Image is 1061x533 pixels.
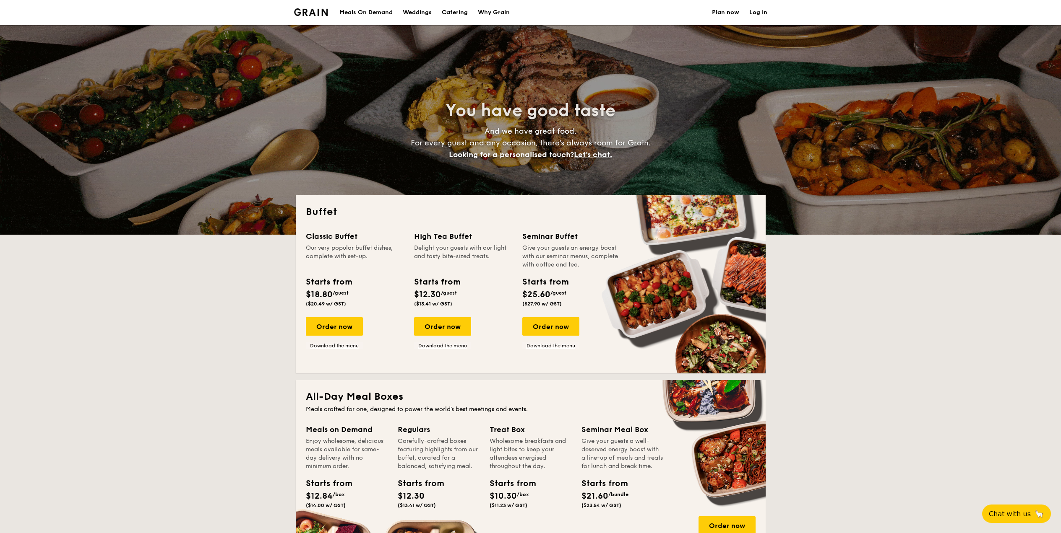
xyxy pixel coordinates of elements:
[306,342,363,349] a: Download the menu
[398,502,436,508] span: ($13.41 w/ GST)
[449,150,574,159] span: Looking for a personalised touch?
[414,301,452,307] span: ($13.41 w/ GST)
[306,244,404,269] div: Our very popular buffet dishes, complete with set-up.
[522,301,562,307] span: ($27.90 w/ GST)
[490,502,527,508] span: ($11.23 w/ GST)
[294,8,328,16] img: Grain
[294,8,328,16] a: Logotype
[414,290,441,300] span: $12.30
[306,276,352,288] div: Starts from
[414,276,460,288] div: Starts from
[306,405,756,414] div: Meals crafted for one, designed to power the world's best meetings and events.
[522,317,579,336] div: Order now
[306,230,404,242] div: Classic Buffet
[490,437,571,471] div: Wholesome breakfasts and light bites to keep your attendees energised throughout the day.
[522,230,620,242] div: Seminar Buffet
[398,477,435,490] div: Starts from
[522,342,579,349] a: Download the menu
[306,390,756,404] h2: All-Day Meal Boxes
[446,101,615,121] span: You have good taste
[581,424,663,435] div: Seminar Meal Box
[414,342,471,349] a: Download the menu
[306,205,756,219] h2: Buffet
[306,424,388,435] div: Meals on Demand
[574,150,612,159] span: Let's chat.
[1034,509,1044,519] span: 🦙
[490,424,571,435] div: Treat Box
[398,491,425,501] span: $12.30
[414,317,471,336] div: Order now
[306,301,346,307] span: ($20.49 w/ GST)
[550,290,566,296] span: /guest
[306,477,344,490] div: Starts from
[517,492,529,497] span: /box
[581,477,619,490] div: Starts from
[581,491,608,501] span: $21.60
[306,437,388,471] div: Enjoy wholesome, delicious meals available for same-day delivery with no minimum order.
[333,290,349,296] span: /guest
[333,492,345,497] span: /box
[522,290,550,300] span: $25.60
[414,244,512,269] div: Delight your guests with our light and tasty bite-sized treats.
[398,437,480,471] div: Carefully-crafted boxes featuring highlights from our buffet, curated for a balanced, satisfying ...
[608,492,628,497] span: /bundle
[441,290,457,296] span: /guest
[398,424,480,435] div: Regulars
[306,317,363,336] div: Order now
[306,290,333,300] span: $18.80
[411,127,651,159] span: And we have great food. For every guest and any occasion, there’s always room for Grain.
[414,230,512,242] div: High Tea Buffet
[490,477,527,490] div: Starts from
[581,437,663,471] div: Give your guests a well-deserved energy boost with a line-up of meals and treats for lunch and br...
[306,491,333,501] span: $12.84
[306,502,346,508] span: ($14.00 w/ GST)
[581,502,621,508] span: ($23.54 w/ GST)
[989,510,1031,518] span: Chat with us
[522,276,568,288] div: Starts from
[522,244,620,269] div: Give your guests an energy boost with our seminar menus, complete with coffee and tea.
[982,505,1051,523] button: Chat with us🦙
[490,491,517,501] span: $10.30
